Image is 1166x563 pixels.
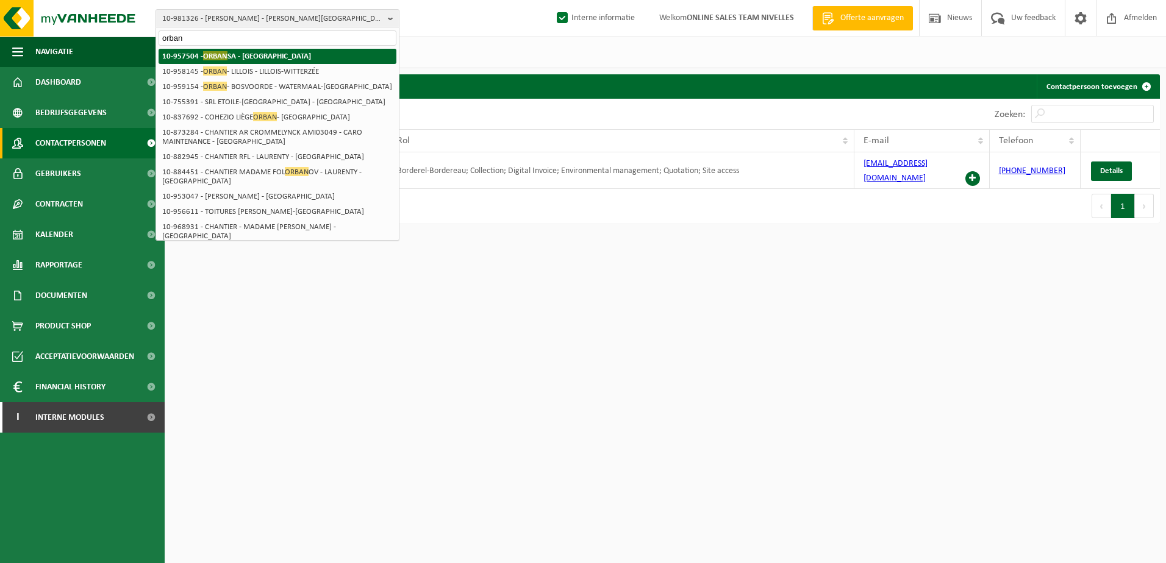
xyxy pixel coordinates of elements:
span: ORBAN [285,167,309,176]
li: 10-956611 - TOITURES [PERSON_NAME]-[GEOGRAPHIC_DATA] [159,204,396,219]
span: Rapportage [35,250,82,280]
span: E-mail [864,136,889,146]
strong: 10-957504 - SA - [GEOGRAPHIC_DATA] [162,51,311,60]
span: Dashboard [35,67,81,97]
span: Contactpersonen [35,128,106,158]
span: Product Shop [35,311,91,341]
span: Documenten [35,280,87,311]
span: ORBAN [203,66,227,76]
span: Bedrijfsgegevens [35,97,107,128]
button: 10-981326 - [PERSON_NAME] - [PERSON_NAME][GEOGRAPHIC_DATA][PERSON_NAME] [156,9,399,27]
span: ORBAN [253,112,277,121]
span: ORBAN [203,82,227,91]
a: Details [1091,161,1132,181]
span: I [12,402,23,433]
button: 1 [1111,194,1135,218]
li: 10-882945 - CHANTIER RFL - LAURENTY - [GEOGRAPHIC_DATA] [159,149,396,165]
li: 10-958145 - - LILLOIS - LILLOIS-WITTERZÉE [159,64,396,79]
span: Offerte aanvragen [837,12,907,24]
strong: ONLINE SALES TEAM NIVELLES [687,13,794,23]
button: Next [1135,194,1154,218]
a: Contactpersoon toevoegen [1037,74,1159,99]
span: Rol [397,136,410,146]
span: Navigatie [35,37,73,67]
span: Financial History [35,372,106,402]
li: 10-873284 - CHANTIER AR CROMMELYNCK AMI03049 - CARO MAINTENANCE - [GEOGRAPHIC_DATA] [159,125,396,149]
a: Offerte aanvragen [812,6,913,30]
span: Details [1100,167,1123,175]
td: Borderel-Bordereau; Collection; Digital Invoice; Environmental management; Quotation; Site access [388,152,854,189]
a: [EMAIL_ADDRESS][DOMAIN_NAME] [864,159,928,183]
li: 10-884451 - CHANTIER MADAME FOL OV - LAURENTY - [GEOGRAPHIC_DATA] [159,165,396,189]
span: Contracten [35,189,83,219]
label: Interne informatie [554,9,635,27]
li: 10-959154 - - BOSVOORDE - WATERMAAL-[GEOGRAPHIC_DATA] [159,79,396,94]
li: 10-953047 - [PERSON_NAME] - [GEOGRAPHIC_DATA] [159,189,396,204]
li: 10-755391 - SRL ETOILE-[GEOGRAPHIC_DATA] - [GEOGRAPHIC_DATA] [159,94,396,110]
span: ORBAN [203,51,227,60]
span: Acceptatievoorwaarden [35,341,134,372]
span: Gebruikers [35,158,81,189]
li: 10-968931 - CHANTIER - MADAME [PERSON_NAME] - [GEOGRAPHIC_DATA] [159,219,396,244]
label: Zoeken: [995,110,1025,119]
span: Kalender [35,219,73,250]
li: 10-837692 - COHEZIO LIÈGE - [GEOGRAPHIC_DATA] [159,110,396,125]
a: [PHONE_NUMBER] [999,166,1065,175]
span: 10-981326 - [PERSON_NAME] - [PERSON_NAME][GEOGRAPHIC_DATA][PERSON_NAME] [162,10,383,28]
span: Interne modules [35,402,104,433]
button: Previous [1092,194,1111,218]
span: Telefoon [999,136,1033,146]
input: Zoeken naar gekoppelde vestigingen [159,30,396,46]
